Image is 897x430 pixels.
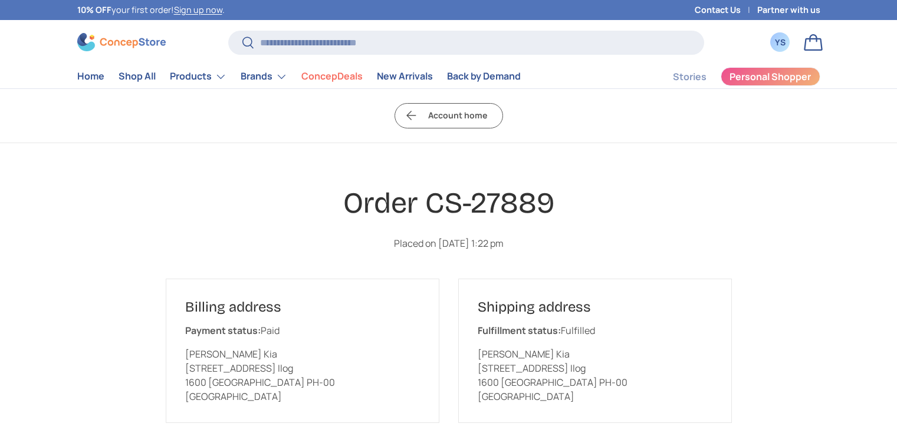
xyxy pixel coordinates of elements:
p: Paid [185,323,420,338]
strong: Payment status: [185,324,261,337]
a: Products [170,65,226,88]
a: New Arrivals [377,65,433,88]
div: YS [774,36,787,48]
nav: Primary [77,65,521,88]
a: Stories [673,65,707,88]
strong: 10% OFF [77,4,111,15]
summary: Brands [234,65,294,88]
h1: Order CS-27889 [166,185,732,221]
summary: Products [163,65,234,88]
a: Brands [241,65,287,88]
h2: Shipping address [478,298,712,316]
a: Partner with us [757,4,820,16]
p: your first order! . [77,4,225,16]
a: Personal Shopper [721,67,820,86]
a: YS [767,29,793,55]
a: Home [77,65,104,88]
a: Shop All [119,65,156,88]
a: Back by Demand [447,65,521,88]
h2: Billing address [185,298,420,316]
a: Contact Us [695,4,757,16]
p: Fulfilled [478,323,712,338]
img: ConcepStore [77,33,166,51]
p: [PERSON_NAME] Kia [STREET_ADDRESS] Ilog 1600 [GEOGRAPHIC_DATA] PH-00 [GEOGRAPHIC_DATA] [185,347,420,403]
p: Placed on [DATE] 1:22 pm [166,236,732,250]
a: Sign up now [174,4,222,15]
p: [PERSON_NAME] Kia [STREET_ADDRESS] Ilog 1600 [GEOGRAPHIC_DATA] PH-00 [GEOGRAPHIC_DATA] [478,347,712,403]
nav: Secondary [645,65,820,88]
strong: Fulfillment status: [478,324,561,337]
a: Account home [395,103,503,128]
a: ConcepDeals [301,65,363,88]
span: Personal Shopper [730,72,811,81]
